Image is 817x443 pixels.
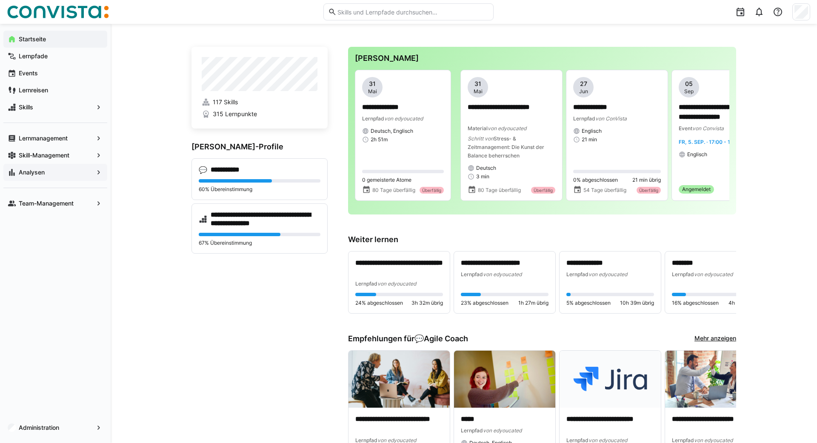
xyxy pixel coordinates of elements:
div: 💬 [199,166,207,174]
span: 3h 32m übrig [411,300,443,306]
span: 24% abgeschlossen [355,300,403,306]
span: Lernpfad [355,280,377,287]
span: Lernpfad [461,271,483,277]
span: 10h 39m übrig [620,300,654,306]
span: 80 Tage überfällig [478,187,521,194]
span: von edyoucated [483,271,522,277]
span: Lernpfad [461,427,483,434]
span: Material [468,125,488,131]
span: 0% abgeschlossen [573,177,618,183]
span: 80 Tage überfällig [372,187,415,194]
h3: Weiter lernen [348,235,736,244]
span: 27 [580,80,587,88]
span: Deutsch [476,165,496,171]
span: Event [679,125,692,131]
span: von Convista [692,125,724,131]
span: 31 [474,80,481,88]
span: Angemeldet [682,186,711,193]
p: 67% Übereinstimmung [199,240,320,246]
h3: Empfehlungen für [348,334,468,343]
span: Jun [579,88,588,95]
span: 4h 31m übrig [728,300,760,306]
div: 💬 [414,334,468,343]
span: 0 gemeisterte Atome [362,177,411,183]
span: 16% abgeschlossen [672,300,719,306]
span: 3 min [476,173,489,180]
span: Sep [684,88,694,95]
span: Stress- & Zeitmanagement: Die Kunst der Balance beherrschen [468,135,544,159]
span: 5% abgeschlossen [566,300,611,306]
span: Deutsch, Englisch [371,128,413,134]
span: Lernpfad [573,115,595,122]
span: 54 Tage überfällig [583,187,626,194]
a: Mehr anzeigen [694,334,736,343]
span: Fr, 5. Sep. · 17:00 - 19:00 [679,139,742,145]
span: Schritt von [468,135,494,142]
span: 23% abgeschlossen [461,300,508,306]
span: Englisch [687,151,707,158]
div: Überfällig [531,187,555,194]
span: von ConVista [595,115,627,122]
span: 21 min übrig [632,177,661,183]
img: image [665,351,766,408]
img: image [454,351,555,408]
span: 1h 27m übrig [518,300,548,306]
span: von edyoucated [694,271,733,277]
span: Lernpfad [566,271,588,277]
span: Lernpfad [362,115,384,122]
span: von edyoucated [588,271,627,277]
span: von edyoucated [488,125,526,131]
span: von edyoucated [377,280,416,287]
span: 05 [685,80,693,88]
span: 315 Lernpunkte [213,110,257,118]
h3: [PERSON_NAME] [355,54,729,63]
span: 2h 51m [371,136,388,143]
span: Mai [474,88,483,95]
span: Mai [368,88,377,95]
span: Lernpfad [672,271,694,277]
img: image [560,351,661,408]
h3: [PERSON_NAME]-Profile [191,142,328,151]
a: 117 Skills [202,98,317,106]
span: von edyoucated [384,115,423,122]
span: von edyoucated [483,427,522,434]
span: 31 [369,80,376,88]
p: 60% Übereinstimmung [199,186,320,193]
input: Skills und Lernpfade durchsuchen… [337,8,489,16]
span: Agile Coach [424,334,468,343]
img: image [349,351,450,408]
div: Überfällig [637,187,661,194]
div: Überfällig [420,187,444,194]
span: 117 Skills [213,98,238,106]
span: 21 min [582,136,597,143]
span: Englisch [582,128,602,134]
